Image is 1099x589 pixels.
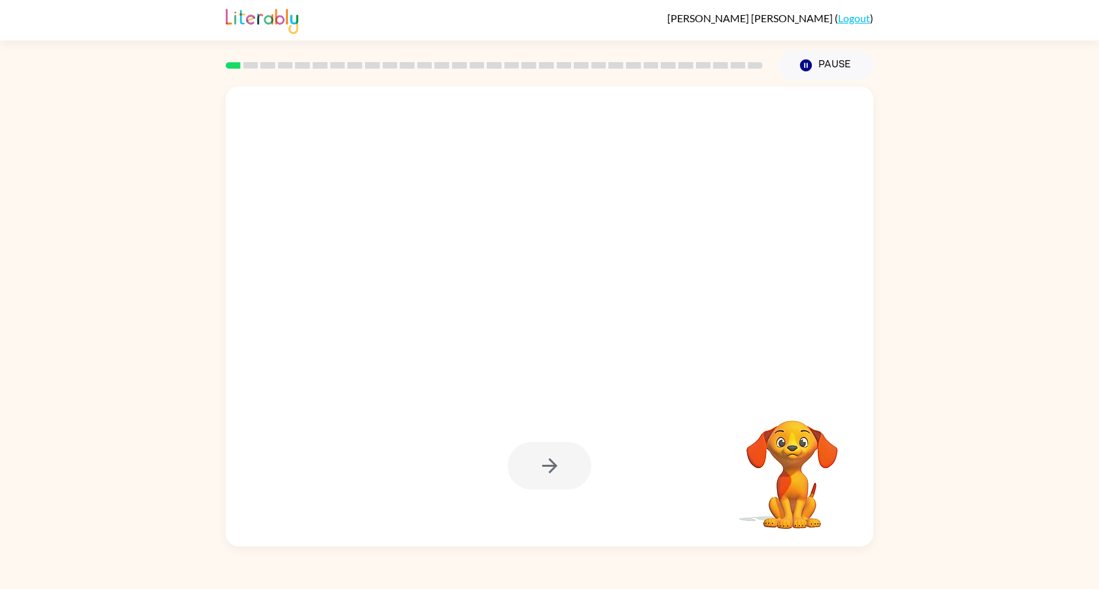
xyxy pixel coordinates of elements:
[727,400,858,531] video: Your browser must support playing .mp4 files to use Literably. Please try using another browser.
[667,12,873,24] div: ( )
[778,50,873,80] button: Pause
[667,12,835,24] span: [PERSON_NAME] [PERSON_NAME]
[838,12,870,24] a: Logout
[226,5,298,34] img: Literably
